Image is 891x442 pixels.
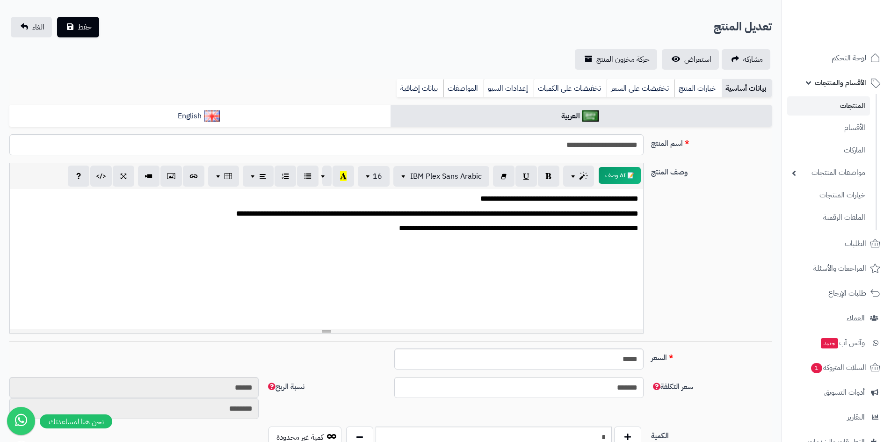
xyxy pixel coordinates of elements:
a: English [9,105,391,128]
button: IBM Plex Sans Arabic [393,166,489,187]
span: IBM Plex Sans Arabic [410,171,482,182]
span: سعر التكلفة [651,381,693,392]
button: 16 [358,166,390,187]
span: نسبة الربح [266,381,304,392]
button: 📝 AI وصف [599,167,641,184]
span: السلات المتروكة [810,361,866,374]
a: خيارات المنتجات [787,185,870,205]
a: العربية [391,105,772,128]
a: المنتجات [787,96,870,116]
span: حفظ [78,22,92,33]
label: السعر [647,348,775,363]
span: 16 [373,171,382,182]
a: الطلبات [787,232,885,255]
a: الملفات الرقمية [787,208,870,228]
a: العملاء [787,307,885,329]
span: الأقسام والمنتجات [815,76,866,89]
a: المراجعات والأسئلة [787,257,885,280]
span: مشاركه [743,54,763,65]
span: المراجعات والأسئلة [813,262,866,275]
a: الأقسام [787,118,870,138]
img: العربية [582,110,599,122]
a: استعراض [662,49,719,70]
a: مشاركه [722,49,770,70]
label: الكمية [647,427,775,442]
span: الغاء [32,22,44,33]
span: التقارير [847,411,865,424]
a: وآتس آبجديد [787,332,885,354]
a: بيانات أساسية [722,79,772,98]
img: English [204,110,220,122]
a: الغاء [11,17,52,37]
a: خيارات المنتج [674,79,722,98]
span: طلبات الإرجاع [828,287,866,300]
label: وصف المنتج [647,163,775,178]
span: حركة مخزون المنتج [596,54,650,65]
a: أدوات التسويق [787,381,885,404]
span: استعراض [684,54,711,65]
a: الماركات [787,140,870,160]
span: أدوات التسويق [824,386,865,399]
a: السلات المتروكة1 [787,356,885,379]
a: المواصفات [443,79,484,98]
span: 1 [811,363,822,373]
span: العملاء [847,312,865,325]
a: مواصفات المنتجات [787,163,870,183]
a: تخفيضات على الكميات [534,79,607,98]
span: وآتس آب [820,336,865,349]
a: لوحة التحكم [787,47,885,69]
a: طلبات الإرجاع [787,282,885,304]
span: جديد [821,338,838,348]
h2: تعديل المنتج [714,17,772,36]
a: التقارير [787,406,885,428]
button: حفظ [57,17,99,37]
a: حركة مخزون المنتج [575,49,657,70]
span: لوحة التحكم [832,51,866,65]
img: logo-2.png [827,24,882,43]
a: تخفيضات على السعر [607,79,674,98]
span: الطلبات [845,237,866,250]
a: بيانات إضافية [397,79,443,98]
label: اسم المنتج [647,134,775,149]
a: إعدادات السيو [484,79,534,98]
